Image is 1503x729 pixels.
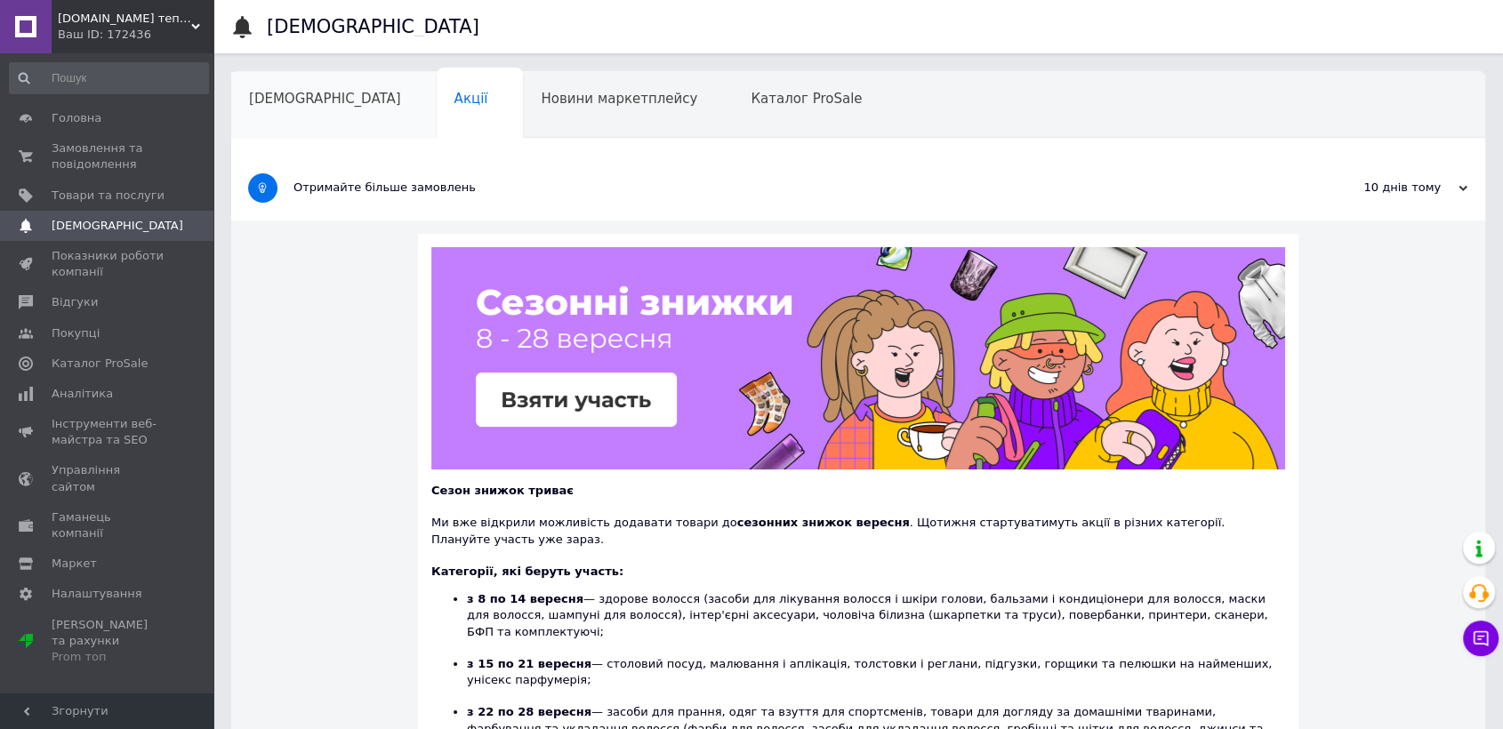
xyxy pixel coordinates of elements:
span: Головна [52,110,101,126]
span: Каталог ProSale [52,356,148,372]
span: Swarovski.prom.ua тепер Strazyglamora.com.ua [58,11,191,27]
span: Гаманець компанії [52,509,165,541]
div: 10 днів тому [1290,180,1467,196]
span: Покупці [52,325,100,341]
li: — здорове волосся (засоби для лікування волосся і шкіри голови, бальзами і кондиціонери для волос... [467,591,1285,656]
div: Ваш ID: 172436 [58,27,213,43]
span: [DEMOGRAPHIC_DATA] [249,91,401,107]
div: Отримайте більше замовлень [293,180,1290,196]
b: з 8 по 14 вересня [467,592,583,605]
span: Відгуки [52,294,98,310]
span: Акції [454,91,488,107]
span: Показники роботи компанії [52,248,165,280]
span: Управління сайтом [52,462,165,494]
span: Налаштування [52,586,142,602]
b: сезонних знижок вересня [737,516,910,529]
button: Чат з покупцем [1463,621,1499,656]
span: [PERSON_NAME] та рахунки [52,617,165,666]
b: з 22 по 28 вересня [467,705,591,718]
b: з 15 по 21 вересня [467,657,591,670]
span: Інструменти веб-майстра та SEO [52,416,165,448]
input: Пошук [9,62,209,94]
b: Категорії, які беруть участь: [431,565,623,578]
div: Prom топ [52,649,165,665]
h1: [DEMOGRAPHIC_DATA] [267,16,479,37]
div: Ми вже відкрили можливість додавати товари до . Щотижня стартуватимуть акції в різних категорії. ... [431,483,1285,564]
span: Товари та послуги [52,188,165,204]
span: Аналітика [52,386,113,402]
span: Каталог ProSale [751,91,862,107]
b: Сезон знижок триває [431,484,574,497]
span: [DEMOGRAPHIC_DATA] [52,218,183,234]
span: Новини маркетплейсу [541,91,697,107]
span: Маркет [52,556,97,572]
span: Замовлення та повідомлення [52,140,165,172]
li: — столовий посуд, малювання і аплікація, толстовки і реглани, підгузки, горщики та пелюшки на най... [467,656,1285,705]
